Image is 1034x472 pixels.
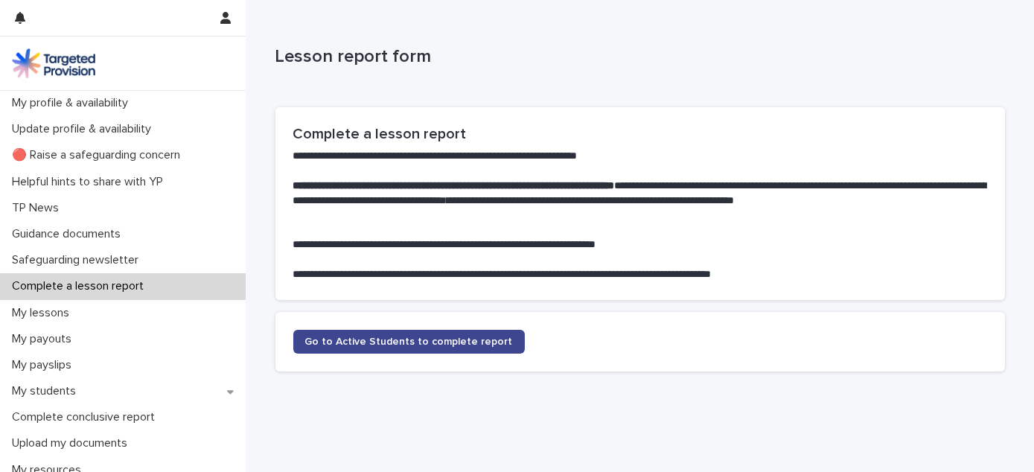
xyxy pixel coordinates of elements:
img: M5nRWzHhSzIhMunXDL62 [12,48,95,78]
p: Helpful hints to share with YP [6,175,175,189]
p: My profile & availability [6,96,140,110]
p: TP News [6,201,71,215]
p: Upload my documents [6,436,139,450]
p: Complete a lesson report [6,279,156,293]
p: My lessons [6,306,81,320]
p: My payouts [6,332,83,346]
h2: Complete a lesson report [293,125,987,143]
p: Complete conclusive report [6,410,167,424]
p: Guidance documents [6,227,133,241]
p: Update profile & availability [6,122,163,136]
p: My students [6,384,88,398]
p: My payslips [6,358,83,372]
p: Lesson report form [275,46,999,68]
p: Safeguarding newsletter [6,253,150,267]
p: 🔴 Raise a safeguarding concern [6,148,192,162]
span: Go to Active Students to complete report [305,337,513,347]
a: Go to Active Students to complete report [293,330,525,354]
